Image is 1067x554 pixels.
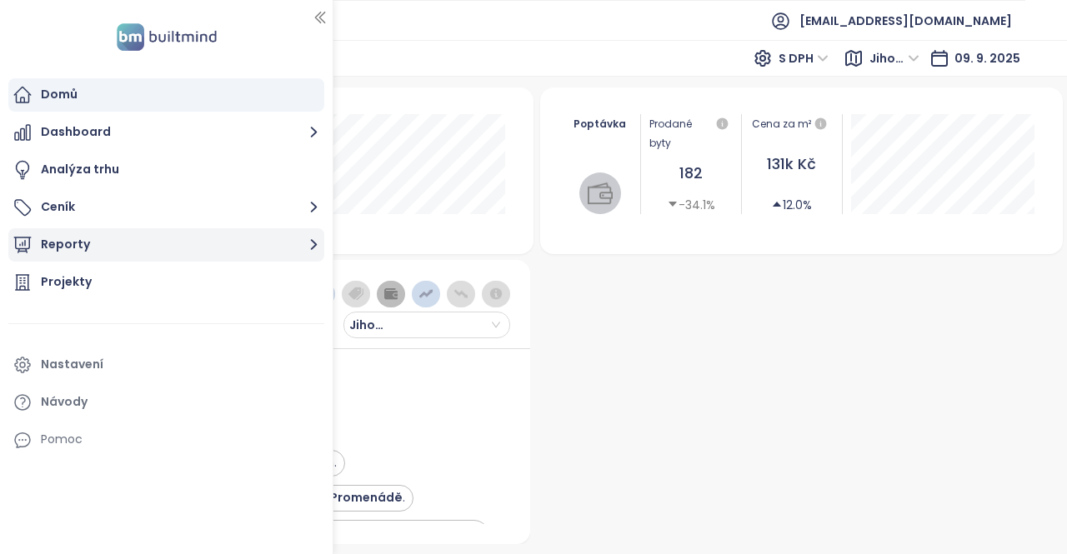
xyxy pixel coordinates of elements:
span: Jihomoravský kraj [869,46,919,71]
div: Pomoc [8,423,324,457]
a: Domů [8,78,324,112]
span: Jihomoravský kraj [349,312,399,337]
button: Ceník [8,191,324,224]
div: 182 [649,162,733,185]
img: wallet-dark-grey.png [383,287,398,302]
button: Reporty [8,228,324,262]
div: Analýza trhu [41,159,119,180]
div: Poptávka [569,114,633,133]
a: Projekty [8,266,324,299]
div: Pomoc [41,429,83,450]
div: Domů [41,84,78,105]
a: Návody [8,386,324,419]
div: 131k Kč [750,152,834,176]
span: [EMAIL_ADDRESS][DOMAIN_NAME] [799,1,1012,41]
div: Návody [41,392,88,412]
div: -34.1% [667,196,715,214]
img: logo [112,20,222,54]
img: price-decreases.png [453,287,468,302]
img: wallet [588,181,613,206]
span: caret-down [667,198,679,210]
div: Cena za m² [750,114,834,134]
div: Prodané byty [649,114,733,152]
a: Nastavení [8,348,324,382]
img: information-circle.png [488,287,503,302]
img: price-increases.png [418,287,433,302]
span: caret-up [771,198,783,210]
button: Dashboard [8,116,324,149]
span: 09. 9. 2025 [954,50,1020,67]
div: 12.0% [771,196,812,214]
div: Nastavení [41,354,103,375]
a: Analýza trhu [8,153,324,187]
div: Projekty [41,272,92,292]
img: price-tag-grey.png [348,287,363,302]
span: S DPH [779,46,829,71]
